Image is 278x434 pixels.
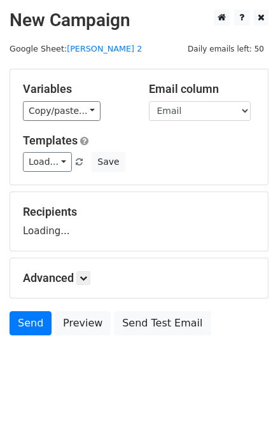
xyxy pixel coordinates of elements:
a: Load... [23,152,72,172]
a: Daily emails left: 50 [183,44,268,53]
h5: Recipients [23,205,255,219]
a: Send [10,311,52,335]
h2: New Campaign [10,10,268,31]
h5: Advanced [23,271,255,285]
div: Loading... [23,205,255,238]
a: [PERSON_NAME] 2 [67,44,142,53]
a: Preview [55,311,111,335]
h5: Variables [23,82,130,96]
button: Save [92,152,125,172]
a: Send Test Email [114,311,211,335]
small: Google Sheet: [10,44,142,53]
a: Copy/paste... [23,101,101,121]
span: Daily emails left: 50 [183,42,268,56]
a: Templates [23,134,78,147]
h5: Email column [149,82,256,96]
